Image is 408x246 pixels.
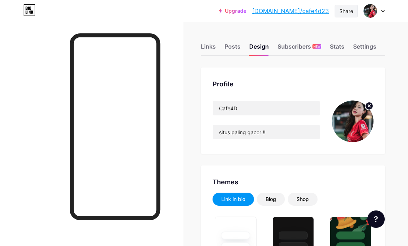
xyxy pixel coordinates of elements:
[213,125,320,139] input: Bio
[201,42,216,55] div: Links
[339,7,353,15] div: Share
[353,42,376,55] div: Settings
[249,42,269,55] div: Design
[213,101,320,115] input: Name
[266,196,276,203] div: Blog
[213,79,373,89] div: Profile
[225,42,241,55] div: Posts
[278,42,321,55] div: Subscribers
[213,177,373,187] div: Themes
[296,196,309,203] div: Shop
[330,42,344,55] div: Stats
[219,8,246,14] a: Upgrade
[221,196,245,203] div: Link in bio
[363,4,377,18] img: cafe4d23
[252,7,329,15] a: [DOMAIN_NAME]/cafe4d23
[314,44,320,49] span: NEW
[332,101,373,142] img: cafe4d23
